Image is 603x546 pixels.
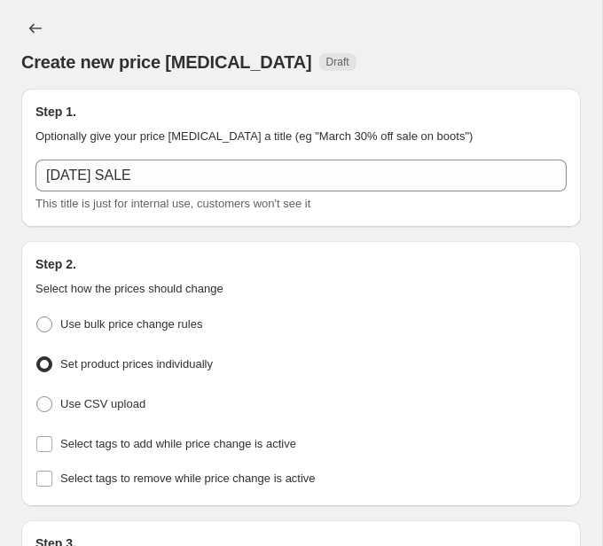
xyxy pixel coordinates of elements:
span: Select tags to remove while price change is active [60,472,316,485]
span: Use bulk price change rules [60,317,202,331]
span: Use CSV upload [60,397,145,410]
p: Select how the prices should change [35,280,567,298]
span: This title is just for internal use, customers won't see it [35,197,310,210]
h2: Step 2. [35,255,567,273]
span: Set product prices individually [60,357,213,370]
span: Create new price [MEDICAL_DATA] [21,52,312,72]
button: Price change jobs [21,14,50,43]
h2: Step 1. [35,103,567,121]
span: Select tags to add while price change is active [60,437,296,450]
p: Optionally give your price [MEDICAL_DATA] a title (eg "March 30% off sale on boots") [35,128,567,145]
input: 30% off holiday sale [35,160,567,191]
span: Draft [326,55,349,69]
